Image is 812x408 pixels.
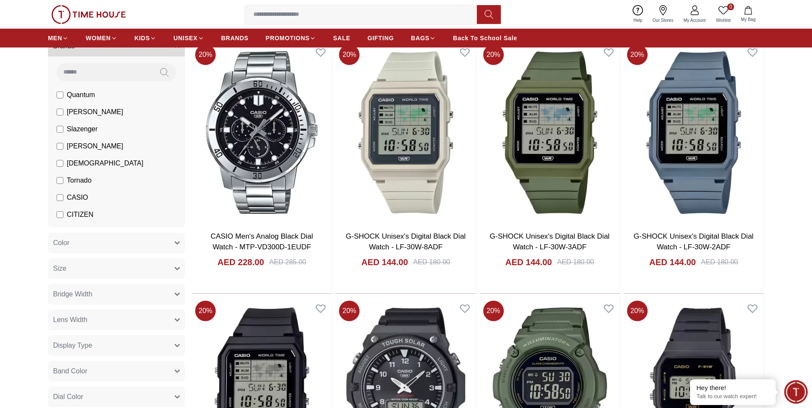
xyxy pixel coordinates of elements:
button: Bridge Width [48,284,185,305]
div: AED 180.00 [413,257,450,267]
span: 20 % [483,44,504,65]
a: BRANDS [221,30,249,46]
input: CASIO [57,194,63,201]
a: BAGS [411,30,436,46]
a: G-SHOCK Unisex's Digital Black Dial Watch - LF-30W-8ADF [346,232,466,251]
span: 20 % [483,301,504,321]
span: CITIZEN [67,210,93,220]
span: PROMOTIONS [266,34,310,42]
span: [DEMOGRAPHIC_DATA] [67,158,143,169]
span: My Bag [738,16,759,23]
span: Size [53,263,66,274]
span: 20 % [339,44,360,65]
button: Display Type [48,335,185,356]
a: UNISEX [173,30,204,46]
button: Band Color [48,361,185,381]
span: Display Type [53,340,92,351]
input: [PERSON_NAME] [57,109,63,115]
input: Slazenger [57,126,63,133]
input: CITIZEN [57,211,63,218]
a: Help [628,3,648,25]
span: 20 % [195,301,216,321]
div: Chat Widget [784,380,808,404]
p: Talk to our watch expert! [696,393,769,400]
a: CASIO Men's Analog Black Dial Watch - MTP-VD300D-1EUDF [211,232,313,251]
span: Slazenger [67,124,98,134]
span: 20 % [627,301,648,321]
input: [DEMOGRAPHIC_DATA] [57,160,63,167]
span: Band Color [53,366,87,376]
span: WOMEN [86,34,111,42]
span: UNISEX [173,34,197,42]
img: G-SHOCK Unisex's Digital Black Dial Watch - LF-30W-8ADF [336,41,476,224]
a: Back To School Sale [453,30,517,46]
span: Our Stores [649,17,677,24]
a: G-SHOCK Unisex's Digital Black Dial Watch - LF-30W-2ADF [634,232,753,251]
span: Wishlist [713,17,734,24]
a: WOMEN [86,30,117,46]
span: Dial Color [53,392,83,402]
input: Quantum [57,92,63,98]
span: 0 [727,3,734,10]
button: Lens Width [48,310,185,330]
input: Tornado [57,177,63,184]
span: Bridge Width [53,289,92,299]
img: G-SHOCK Unisex's Digital Black Dial Watch - LF-30W-3ADF [480,41,620,224]
a: PROMOTIONS [266,30,316,46]
button: Color [48,233,185,253]
span: [PERSON_NAME] [67,107,123,117]
div: Hey there! [696,384,769,392]
span: Lens Width [53,315,87,325]
img: CASIO Men's Analog Black Dial Watch - MTP-VD300D-1EUDF [192,41,332,224]
a: MEN [48,30,68,46]
h4: AED 144.00 [506,256,552,268]
span: Tornado [67,175,92,186]
span: Back To School Sale [453,34,517,42]
span: GUESS [67,227,91,237]
button: My Bag [736,4,761,24]
span: MEN [48,34,62,42]
span: My Account [680,17,709,24]
img: ... [51,5,126,24]
span: 20 % [627,44,648,65]
span: Quantum [67,90,95,100]
span: 20 % [195,44,216,65]
span: BRANDS [221,34,249,42]
div: AED 180.00 [701,257,738,267]
button: Dial Color [48,387,185,407]
span: Help [630,17,646,24]
a: 0Wishlist [711,3,736,25]
h4: AED 144.00 [361,256,408,268]
a: SALE [333,30,350,46]
input: [PERSON_NAME] [57,143,63,150]
div: AED 285.00 [269,257,306,267]
span: Color [53,238,69,248]
a: Our Stores [648,3,678,25]
span: GIFTING [367,34,394,42]
span: CASIO [67,192,88,203]
a: KIDS [134,30,156,46]
span: SALE [333,34,350,42]
a: G-SHOCK Unisex's Digital Black Dial Watch - LF-30W-3ADF [490,232,610,251]
span: BAGS [411,34,429,42]
span: [PERSON_NAME] [67,141,123,151]
a: GIFTING [367,30,394,46]
h4: AED 228.00 [217,256,264,268]
span: 20 % [339,301,360,321]
div: AED 180.00 [557,257,594,267]
img: G-SHOCK Unisex's Digital Black Dial Watch - LF-30W-2ADF [624,41,764,224]
span: KIDS [134,34,150,42]
h4: AED 144.00 [649,256,696,268]
button: Size [48,258,185,279]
